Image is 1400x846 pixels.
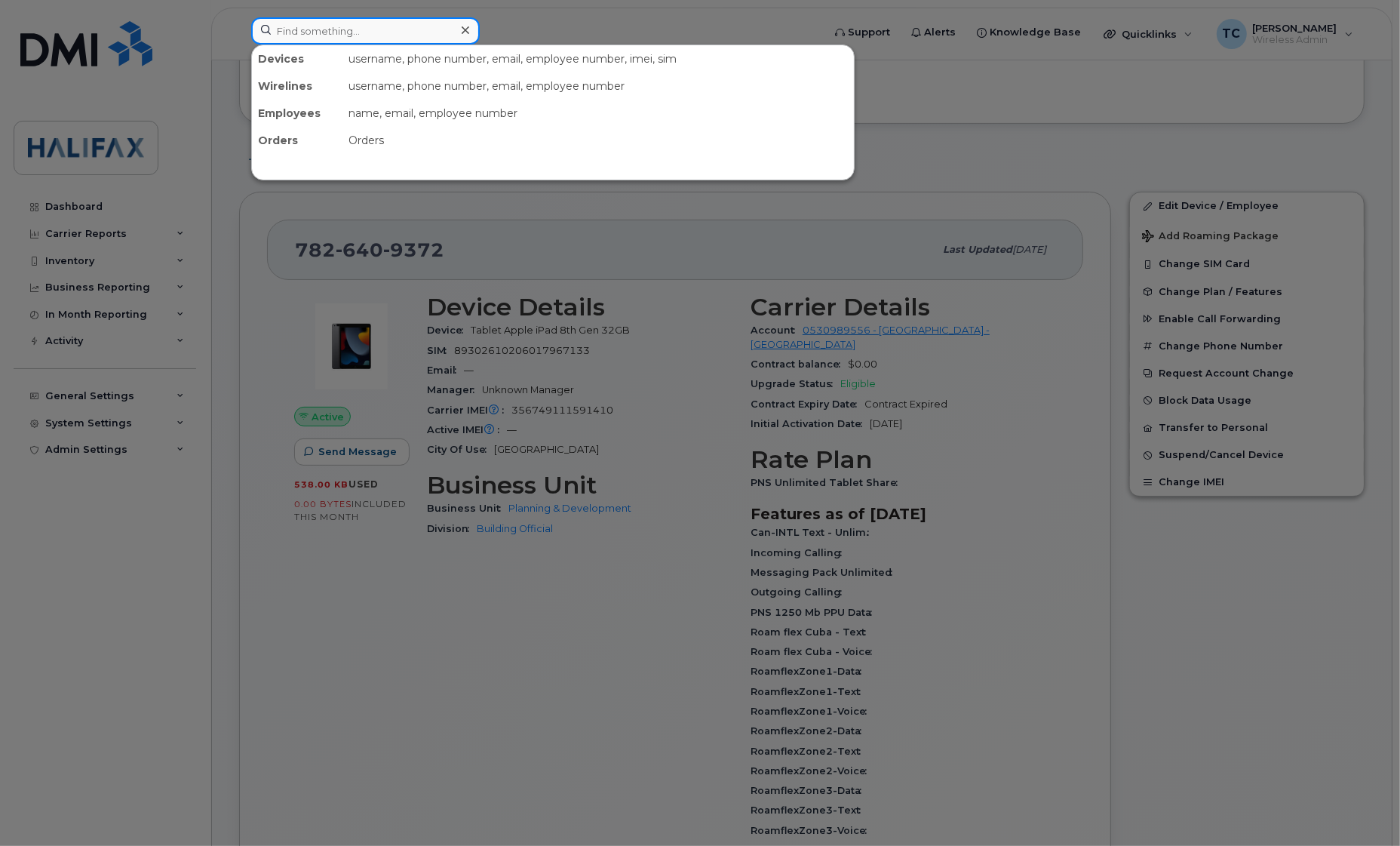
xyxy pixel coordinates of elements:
div: Orders [342,127,854,154]
div: Employees [252,100,342,127]
div: Wirelines [252,72,342,100]
iframe: Messenger Launcher [1334,780,1389,835]
div: Devices [252,45,342,72]
div: username, phone number, email, employee number, imei, sim [342,45,854,72]
div: username, phone number, email, employee number [342,72,854,100]
input: Find something... [251,17,480,45]
div: Orders [252,127,342,154]
div: name, email, employee number [342,100,854,127]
